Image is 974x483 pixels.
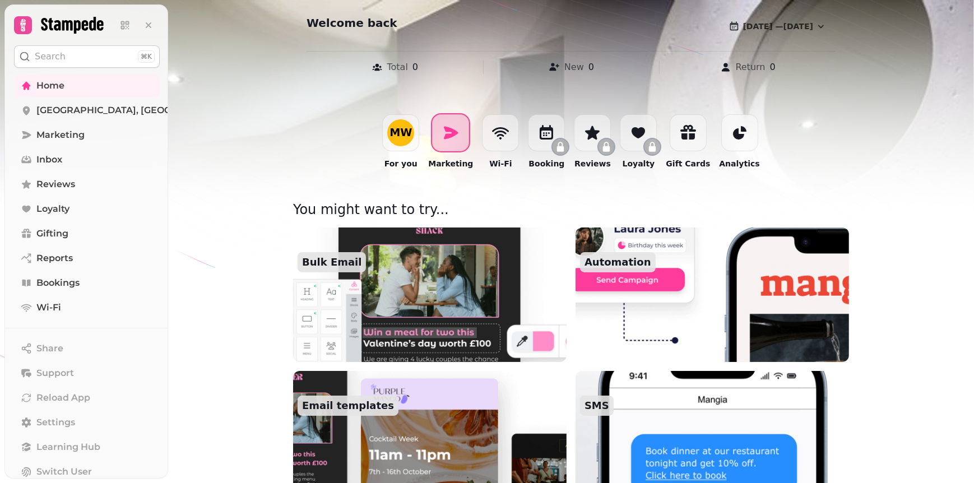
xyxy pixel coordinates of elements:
div: M W [389,127,412,138]
p: Gift Cards [666,158,710,169]
a: Bookings [14,272,160,294]
a: Inbox [14,148,160,171]
a: Reviews [14,173,160,196]
span: Marketing [36,128,85,142]
p: Bulk Email [298,252,366,272]
span: Share [36,342,63,355]
span: [DATE] — [DATE] [743,22,813,30]
p: SMS [580,396,614,416]
span: Reviews [36,178,75,191]
p: Wi-Fi [489,158,512,169]
button: Share [14,337,160,360]
p: Loyalty [623,158,655,169]
span: Reports [36,252,73,265]
span: Home [36,79,64,92]
a: Automation [576,227,849,362]
button: Search⌘K [14,45,160,68]
p: Analytics [719,158,759,169]
p: Marketing [428,158,473,169]
button: Support [14,362,160,384]
button: Reload App [14,387,160,409]
button: [DATE] —[DATE] [720,15,836,38]
span: Loyalty [36,202,69,216]
img: aHR0cHM6Ly9zMy5ldS13ZXN0LTEuYW1hem9uYXdzLmNvbS9hc3NldHMuYmxhY2tieC5pby9wcm9kdWN0L2hvbWUvaW5mb3JtY... [293,227,567,362]
a: Learning Hub [14,436,160,458]
span: Reload App [36,391,90,405]
a: Marketing [14,124,160,146]
p: Search [35,50,66,63]
a: Reports [14,247,160,270]
span: [GEOGRAPHIC_DATA], [GEOGRAPHIC_DATA] - 83674 [36,104,276,117]
p: Reviews [574,158,611,169]
a: Home [14,75,160,97]
a: Loyalty [14,198,160,220]
span: Wi-Fi [36,301,61,314]
span: Inbox [36,153,62,166]
a: Bulk Email [293,227,567,362]
p: Booking [528,158,564,169]
span: Settings [36,416,75,429]
span: Gifting [36,227,68,240]
a: Wi-Fi [14,296,160,319]
p: Email templates [298,396,398,416]
a: [GEOGRAPHIC_DATA], [GEOGRAPHIC_DATA] - 83674 [14,99,160,122]
span: Switch User [36,465,92,479]
a: Settings [14,411,160,434]
img: aHR0cHM6Ly9zMy5ldS13ZXN0LTEuYW1hem9uYXdzLmNvbS9hc3NldHMuYmxhY2tieC5pby9wcm9kdWN0L2hvbWUvaW5mb3JtY... [576,227,849,362]
span: Learning Hub [36,440,100,454]
div: ⌘K [138,50,155,63]
p: For you [384,158,418,169]
a: Gifting [14,222,160,245]
span: Support [36,366,74,380]
span: Bookings [36,276,80,290]
p: Automation [580,252,656,272]
p: You might want to try... [293,201,849,227]
button: Switch User [14,461,160,483]
h2: Welcome back [307,15,522,31]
